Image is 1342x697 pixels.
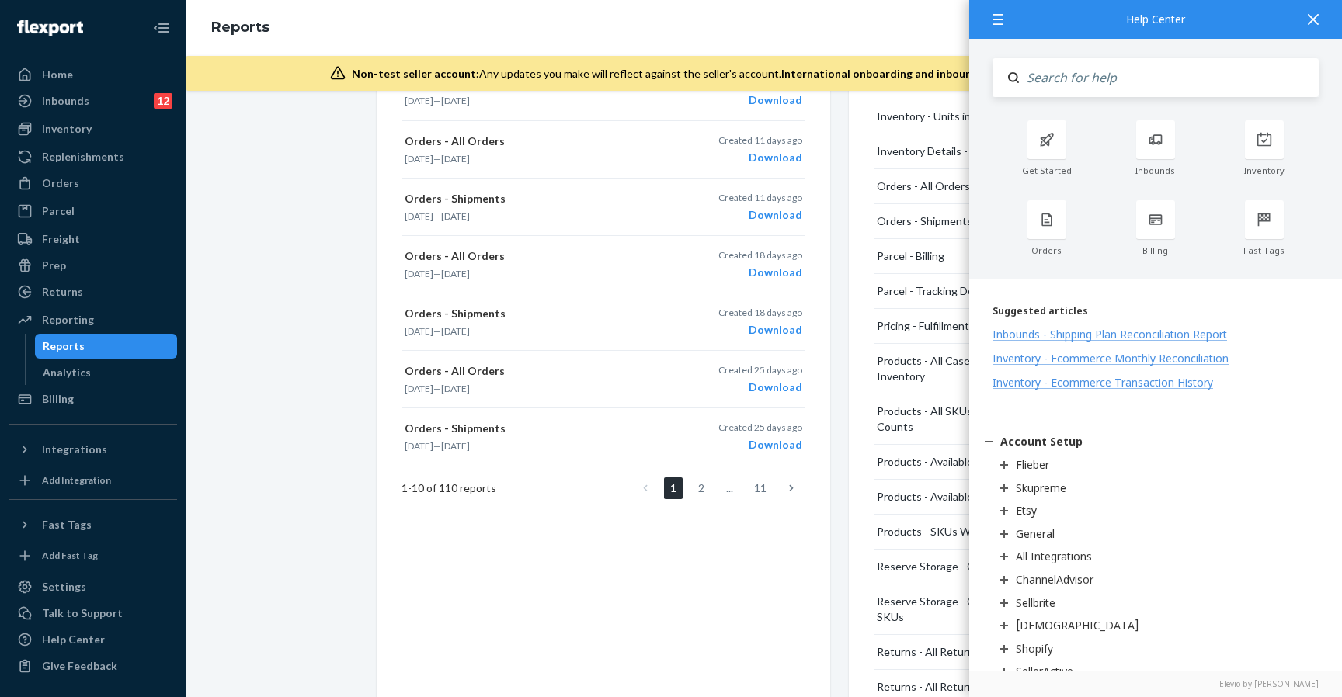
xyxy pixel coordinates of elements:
a: Home [9,62,177,87]
time: [DATE] [441,268,470,279]
p: Orders - All Orders [405,248,667,264]
div: Fast Tags [42,517,92,532]
div: Download [718,207,802,223]
time: [DATE] [441,440,470,452]
div: Integrations [42,442,107,457]
p: — [405,382,667,395]
div: Help Center [993,14,1319,25]
div: Give Feedback [42,658,117,674]
span: Suggested articles [993,304,1088,317]
button: Returns - All Return Items by SKUs [874,635,1127,670]
div: Inventory Details - Reserve Storage [877,144,1052,159]
a: Freight [9,227,177,251]
button: Reserve Storage - Orders & Transfers with SKUs [874,584,1127,635]
a: Returns [9,279,177,304]
button: Products - Available SKUs With No Aliases [874,480,1127,515]
div: Parcel [42,203,75,219]
div: Etsy [1016,503,1037,518]
a: Add Integration [9,468,177,493]
time: [DATE] [441,95,470,106]
p: — [405,152,667,165]
a: Add Fast Tag [9,543,177,568]
div: Inventory - Units in Long Term Storage [877,109,1066,124]
div: Download [718,265,802,280]
span: International onboarding and inbounding may not work during impersonation. [781,67,1184,80]
div: Help Center [42,632,105,647]
a: Reports [211,19,269,36]
div: Download [718,150,802,165]
a: Reports [35,334,178,359]
div: Download [718,380,802,395]
time: [DATE] [441,210,470,222]
div: Parcel - Billing [877,248,944,264]
div: Reserve Storage - Orders & Transfers [877,559,1062,574]
li: ... [720,477,739,499]
div: Download [724,92,802,108]
input: Search [1019,58,1319,97]
ol: breadcrumbs [199,5,282,50]
time: [DATE] [405,440,433,452]
button: Orders - All Orders[DATE]—[DATE]Created 25 days agoDownload [402,351,805,408]
div: Shopify [1016,641,1053,656]
button: Products - All SKUs With Dims And Alias Counts [874,394,1127,445]
div: Inventory [1210,165,1319,176]
div: Flieber [1016,457,1049,472]
p: Orders - All Orders [405,134,667,149]
p: — [405,267,667,280]
div: Analytics [43,365,91,380]
div: Settings [42,579,86,595]
div: Products - All Case Packs With Dims And Inventory [877,353,1109,384]
div: Orders - Shipments [877,213,972,229]
p: — [405,94,667,107]
p: — [405,210,667,223]
div: Reserve Storage - Orders & Transfers with SKUs [877,594,1108,625]
div: Skupreme [1016,480,1066,495]
button: Orders - All Orders [874,169,1127,204]
button: Orders - All Orders[DATE]—[DATE]Created 11 days agoDownload [402,121,805,179]
div: Orders [993,245,1101,256]
div: Add Fast Tag [42,549,98,562]
div: Download [718,437,802,453]
a: Page 11 [748,477,773,499]
p: Orders - Shipments [405,421,667,436]
div: General [1016,526,1055,541]
div: Inventory - Ecommerce Monthly Reconciliation [993,351,1229,366]
time: [DATE] [405,210,433,222]
a: Parcel [9,199,177,224]
time: [DATE] [405,95,433,106]
a: Prep [9,253,177,278]
div: Returns - All Returns [877,679,979,695]
button: Talk to Support [9,601,177,626]
a: Billing [9,387,177,411]
button: Reserve Storage - Orders & Transfers [874,550,1127,584]
p: Created 25 days ago [718,421,802,434]
button: Orders - All Orders[DATE]—[DATE]Created 18 days agoDownload [402,236,805,293]
div: Account Setup [1000,434,1083,449]
a: Settings [9,574,177,599]
button: Orders - Shipments[DATE]—[DATE]Created 25 days agoDownload [402,408,805,465]
time: [DATE] [441,325,470,337]
div: Add Integration [42,473,111,487]
p: Created 25 days ago [718,363,802,376]
div: Reporting [42,312,94,328]
p: Orders - All Orders [405,363,667,379]
div: Products - Available SKUs With Alias Counts [877,454,1093,470]
a: Orders [9,171,177,196]
button: Parcel - Tracking Details [874,274,1127,309]
img: Flexport logo [17,20,83,36]
time: [DATE] [405,383,433,394]
div: Inbounds - Shipping Plan Reconciliation Report [993,327,1227,342]
div: Products - Available SKUs With No Aliases [877,489,1083,505]
a: Elevio by [PERSON_NAME] [993,678,1319,689]
time: [DATE] [405,325,433,337]
span: Chat [37,11,68,25]
button: Parcel - Billing [874,239,1127,274]
div: Returns [42,284,83,300]
div: Parcel - Tracking Details [877,283,994,299]
div: SellerActive [1016,664,1073,678]
p: — [405,439,667,453]
div: ChannelAdvisor [1016,572,1093,587]
p: Created 11 days ago [718,134,802,147]
p: Created 18 days ago [718,306,802,319]
button: Orders - Shipments[DATE]—[DATE]Created 11 days agoDownload [402,179,805,236]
